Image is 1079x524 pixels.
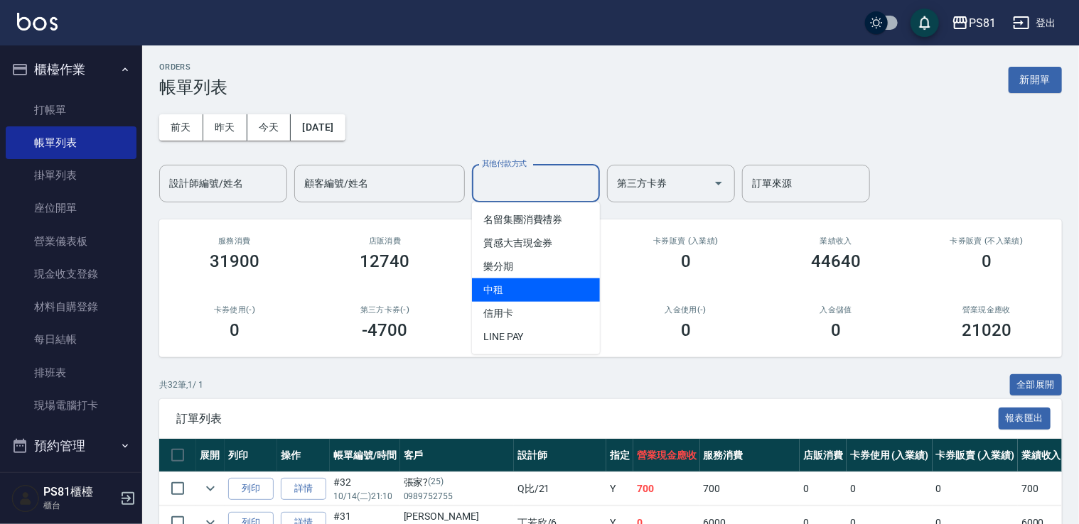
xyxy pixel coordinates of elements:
h2: 店販消費 [327,236,444,246]
button: expand row [200,478,221,499]
th: 服務消費 [700,439,800,472]
button: 新開單 [1009,67,1062,93]
p: 共 32 筆, 1 / 1 [159,378,203,391]
h2: 卡券使用(-) [176,305,293,315]
h3: 44640 [812,251,861,271]
td: 700 [700,472,800,506]
th: 帳單編號/時間 [330,439,400,472]
a: 每日結帳 [6,323,136,356]
th: 卡券使用 (入業績) [847,439,933,472]
h3: -4700 [363,320,408,340]
button: [DATE] [291,114,345,141]
button: Open [707,172,730,195]
h5: PS81櫃檯 [43,485,116,499]
div: [PERSON_NAME] [404,509,510,524]
th: 展開 [196,439,225,472]
button: save [911,9,939,37]
a: 現金收支登錄 [6,258,136,290]
a: 排班表 [6,356,136,389]
a: 報表匯出 [999,411,1051,425]
h3: 31900 [210,251,259,271]
a: 材料自購登錄 [6,290,136,323]
p: 0989752755 [404,490,510,503]
a: 詳情 [281,478,326,500]
h2: 第三方卡券(-) [327,305,444,315]
a: 營業儀表板 [6,225,136,258]
th: 操作 [277,439,330,472]
button: 預約管理 [6,427,136,464]
th: 指定 [606,439,633,472]
a: 打帳單 [6,94,136,126]
td: 700 [1018,472,1065,506]
h3: 0 [230,320,240,340]
a: 掛單列表 [6,159,136,192]
button: 列印 [228,478,274,500]
span: 名留集團消費禮券 [472,208,600,231]
button: 報表及分析 [6,464,136,501]
div: PS81 [969,14,996,32]
h2: 入金使用(-) [628,305,744,315]
p: (25) [429,475,444,490]
span: 訂單列表 [176,412,999,426]
td: Y [606,472,633,506]
p: 10/14 (二) 21:10 [333,490,397,503]
a: 現場電腦打卡 [6,389,136,422]
th: 客戶 [400,439,514,472]
button: PS81 [946,9,1002,38]
td: 0 [933,472,1019,506]
th: 設計師 [514,439,606,472]
td: #32 [330,472,400,506]
th: 卡券販賣 (入業績) [933,439,1019,472]
button: 今天 [247,114,291,141]
h2: 入金儲值 [778,305,895,315]
span: 中租 [472,278,600,302]
label: 其他付款方式 [482,158,527,169]
h2: 卡券販賣 (入業績) [628,236,744,246]
a: 新開單 [1009,72,1062,86]
td: 0 [800,472,847,506]
th: 業績收入 [1018,439,1065,472]
th: 店販消費 [800,439,847,472]
h3: 21020 [962,320,1011,340]
button: 櫃檯作業 [6,51,136,88]
td: 0 [847,472,933,506]
h2: 業績收入 [778,236,895,246]
button: 前天 [159,114,203,141]
h2: 卡券販賣 (不入業績) [928,236,1045,246]
th: 營業現金應收 [633,439,700,472]
span: LINE PAY [472,325,600,349]
button: 昨天 [203,114,247,141]
h3: 0 [681,320,691,340]
button: 登出 [1007,10,1062,36]
h3: 帳單列表 [159,77,227,97]
span: 質感大吉現金券 [472,231,600,255]
h3: 0 [982,251,992,271]
h3: 服務消費 [176,236,293,246]
td: Q比 /21 [514,472,606,506]
button: 全部展開 [1010,374,1063,396]
img: Person [11,484,40,513]
a: 帳單列表 [6,126,136,159]
span: 信用卡 [472,302,600,325]
img: Logo [17,13,58,31]
p: 櫃台 [43,499,116,512]
h3: 0 [831,320,841,340]
h2: ORDERS [159,62,227,72]
h2: 營業現金應收 [928,305,1045,315]
td: 700 [633,472,700,506]
span: 樂分期 [472,255,600,278]
h3: 0 [681,251,691,271]
button: 報表匯出 [999,408,1051,430]
th: 列印 [225,439,277,472]
h3: 12740 [360,251,410,271]
div: 張家? [404,475,510,490]
a: 座位開單 [6,192,136,224]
